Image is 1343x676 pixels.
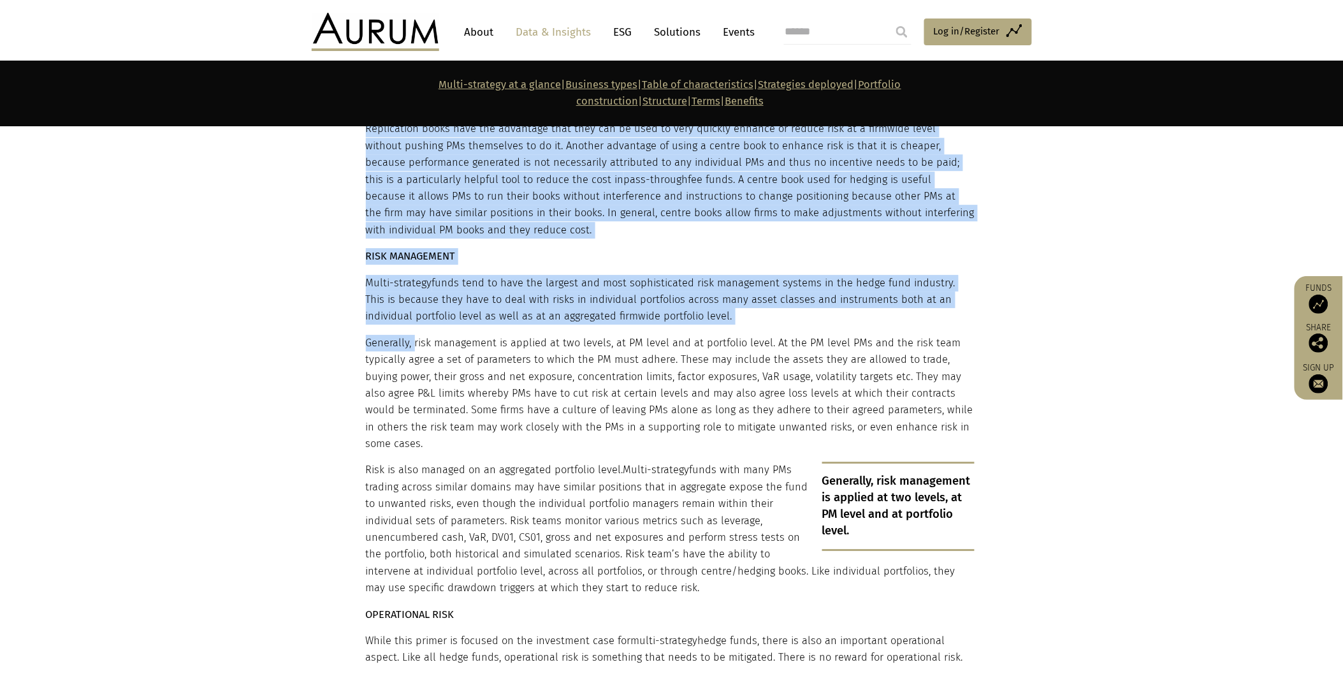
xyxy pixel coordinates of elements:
p: While this primer is focused on the investment case for hedge funds, there is also an important o... [366,633,975,666]
p: funds tend to have the largest and most sophisticated risk management systems in the hedge fund i... [366,275,975,325]
a: Strategies deployed [758,78,853,91]
a: Log in/Register [924,18,1032,45]
a: Funds [1301,283,1337,314]
strong: OPERATIONAL RISK [366,608,454,621]
span: Multi-strategy [623,464,690,476]
img: Sign up to our newsletter [1309,374,1328,393]
p: Generally, risk management is applied at two levels, at PM level and at portfolio level. [822,462,975,551]
img: Share this post [1309,334,1328,353]
span: Log in/Register [934,24,1000,39]
strong: | [720,95,725,107]
a: Business types [565,78,637,91]
span: multi-strategy [631,635,698,647]
a: Events [717,20,755,44]
div: Share [1301,323,1337,353]
img: Access Funds [1309,295,1328,314]
img: Aurum [312,13,439,51]
a: Terms [692,95,720,107]
a: Benefits [725,95,764,107]
input: Submit [889,19,915,45]
a: Structure [642,95,687,107]
strong: RISK MANAGEMENT [366,250,456,262]
p: Replication books have the advantage that they can be used to very quickly enhance or reduce risk... [366,121,975,239]
p: Generally, risk management is applied at two levels, at PM level and at portfolio level. At the P... [366,335,975,453]
a: Data & Insights [510,20,598,44]
a: Solutions [648,20,708,44]
a: Sign up [1301,362,1337,393]
a: About [458,20,500,44]
span: Multi-strategy [366,277,432,289]
span: pass-through [624,173,688,186]
a: Table of characteristics [642,78,753,91]
strong: | | | | | | [439,78,901,107]
p: Risk is also managed on an aggregated portfolio level. funds with many PMs trading across similar... [366,462,975,596]
a: ESG [607,20,639,44]
a: Multi-strategy at a glance [439,78,561,91]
